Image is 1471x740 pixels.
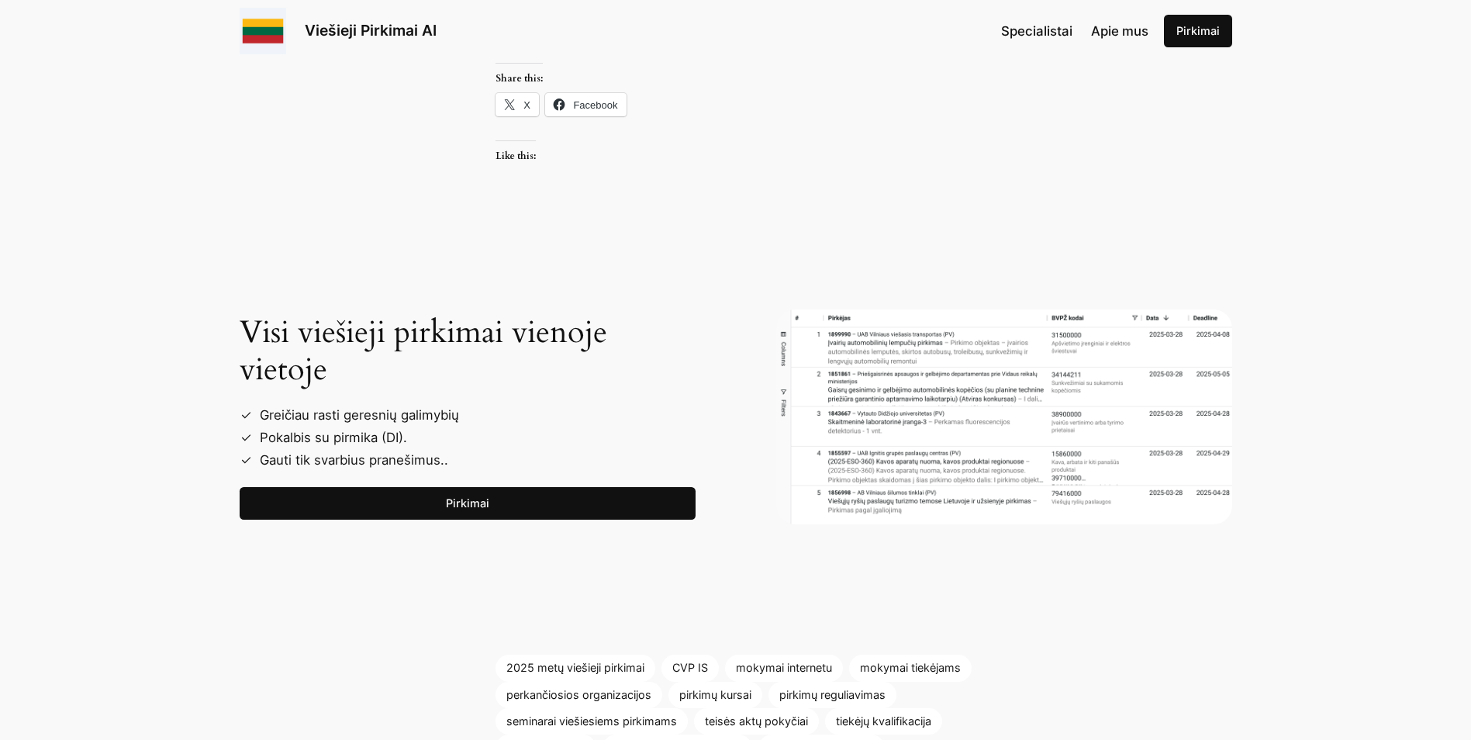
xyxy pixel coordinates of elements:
h2: Visi viešieji pirkimai vienoje vietoje [240,314,696,389]
a: CVP IS [661,655,719,681]
a: 2025 metų viešieji pirkimai [496,655,655,681]
a: Facebook [545,93,627,116]
span: Apie mus [1091,23,1148,39]
a: pirkimų kursai [668,682,762,708]
li: Greičiau rasti geresnių galimybių [252,404,696,427]
a: X [496,93,539,116]
span: X [523,99,530,111]
a: Apie mus [1091,21,1148,41]
h3: Like this: [496,140,536,161]
a: mokymai internetu [725,655,843,681]
a: tiekėjų kvalifikacija [825,708,942,735]
a: mokymai tiekėjams [849,655,972,681]
span: Specialistai [1001,23,1072,39]
span: Facebook [573,99,617,111]
h3: Share this: [496,63,543,84]
a: perkančiosios organizacijos [496,682,662,708]
li: Pokalbis su pirmika (DI). [252,427,696,449]
a: seminarai viešiesiems pirkimams [496,708,688,735]
a: pirkimų reguliavimas [768,682,896,708]
a: Pirkimai [240,487,696,520]
a: teisės aktų pokyčiai [694,708,819,735]
li: Gauti tik svarbius pranešimus.. [252,449,696,472]
a: Specialistai [1001,21,1072,41]
iframe: Like or Reblog [496,171,976,214]
nav: Navigation [1001,21,1148,41]
a: Pirkimai [1164,15,1232,47]
img: Viešieji pirkimai logo [240,8,286,54]
a: Viešieji Pirkimai AI [305,21,437,40]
